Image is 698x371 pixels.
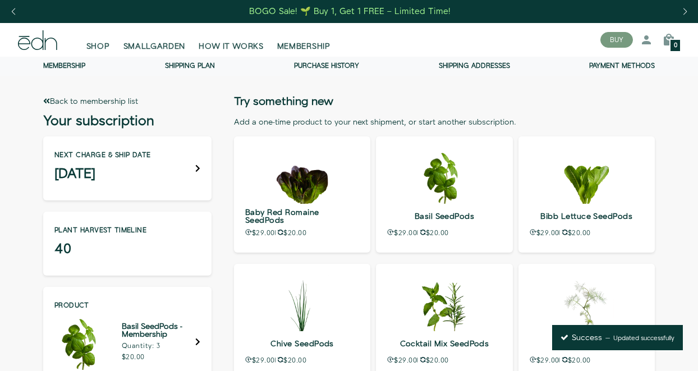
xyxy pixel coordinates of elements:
p: Bibb Lettuce SeedPods [530,208,644,225]
p: Quantity: 3 [122,343,195,350]
span: SMALLGARDEN [123,41,186,52]
a: MEMBERSHIP [270,28,337,52]
p: $20.00 [122,354,195,361]
div: Add a one-time product to your next shipment, or start another subscription. [234,117,655,128]
span: SHOP [86,41,110,52]
a: HOW IT WORKS [192,28,270,52]
a: BOGO Sale! 🌱 Buy 1, Get 1 FREE – Limited Time! [249,3,452,20]
h3: [DATE] [54,168,151,180]
img: chive-seedpods-2 [274,275,330,331]
span: 0 [674,43,677,49]
h3: Your subscription [43,116,212,127]
p: $29.00 $20.00 [530,356,644,364]
a: Back to membership list [43,96,138,107]
a: SMALLGARDEN [117,28,192,52]
h5: Basil SeedPods - Membership [122,323,195,338]
p: $29.00 $20.00 [530,229,644,237]
div: Next charge & ship date [DATE] [43,136,212,200]
a: SHOP [80,28,117,52]
p: Chive SeedPods [245,336,359,352]
p: Product [54,303,200,309]
img: basil-seedpods-2 [416,148,472,204]
h2: Try something new [234,96,655,107]
p: Next charge & ship date [54,152,151,159]
img: Basil SeedPods - Membership [54,314,111,370]
p: Basil SeedPods [387,208,501,225]
img: bibb-lettuce-seedpods-2 [558,148,614,204]
span: HOW IT WORKS [199,41,263,52]
p: $29.00 $20.00 [245,229,359,237]
span: MEMBERSHIP [277,41,330,52]
p: Baby Red Romaine SeedPods [245,208,359,225]
p: Cocktail Mix SeedPods [387,336,501,352]
a: Membership [43,61,85,71]
a: Shipping addresses [439,61,510,71]
a: Shipping Plan [165,61,215,71]
p: $29.00 $20.00 [245,356,359,364]
img: cocktail-mix-seedpods [416,275,472,331]
a: Purchase history [294,61,359,71]
img: baby-red-romaine-seedpods-1 [274,148,330,204]
span: Success [561,332,602,343]
p: $29.00 $20.00 [387,229,501,237]
p: $29.00 $20.00 [387,356,501,364]
button: BUY [600,32,633,48]
p: Updated successfully [602,334,674,343]
div: BOGO Sale! 🌱 Buy 1, Get 1 FREE – Limited Time! [249,6,451,17]
img: fennel-seedpods-2 [558,275,614,331]
p: Fennel SeedPods [530,336,644,352]
a: Payment methods [589,61,655,71]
